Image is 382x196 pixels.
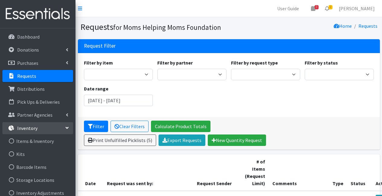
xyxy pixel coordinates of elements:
th: Status [347,154,372,191]
a: 2 [320,2,334,14]
th: Comments [269,154,329,191]
a: Calculate Product Totals [151,121,210,132]
p: Pick Ups & Deliveries [17,99,60,105]
p: Dashboard [17,34,40,40]
a: Inventory [2,122,73,134]
a: Print Unfulfilled Picklists (5) [84,134,156,146]
a: Kits [2,148,73,160]
p: Donations [17,47,39,53]
a: Dashboard [2,31,73,43]
img: HumanEssentials [2,4,73,24]
a: Clear Filters [111,121,149,132]
th: Date [78,154,103,191]
input: January 1, 2011 - December 31, 2011 [84,95,153,106]
label: Filter by status [305,59,338,66]
label: Filter by partner [157,59,193,66]
p: Requests [17,73,36,79]
a: New Quantity Request [208,134,266,146]
a: Requests [2,70,73,82]
a: Items & Inventory [2,135,73,147]
th: Request Sender [193,154,241,191]
label: Filter by item [84,59,113,66]
a: Requests [358,23,377,29]
h1: Requests [80,22,227,32]
h3: Request Filter [84,43,116,49]
th: # of Items (Request Limit) [241,154,269,191]
p: Purchases [17,60,38,66]
a: Home [334,23,352,29]
label: Filter by request type [231,59,278,66]
a: 3 [306,2,320,14]
a: Donations [2,44,73,56]
a: Barcode Items [2,161,73,173]
th: Type [329,154,347,191]
p: Inventory [17,125,37,131]
th: Request was sent by: [103,154,193,191]
span: 2 [329,5,332,9]
a: Purchases [2,57,73,69]
a: Distributions [2,83,73,95]
button: Filter [84,121,108,132]
p: Partner Agencies [17,112,53,118]
p: Distributions [17,86,45,92]
a: Export Requests [159,134,205,146]
small: for Moms Helping Moms Foundation [113,23,221,32]
a: [PERSON_NAME] [334,2,380,14]
label: Date range [84,85,108,92]
span: 3 [315,5,319,9]
a: Pick Ups & Deliveries [2,96,73,108]
a: Storage Locations [2,174,73,186]
a: User Guide [272,2,304,14]
a: Partner Agencies [2,109,73,121]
